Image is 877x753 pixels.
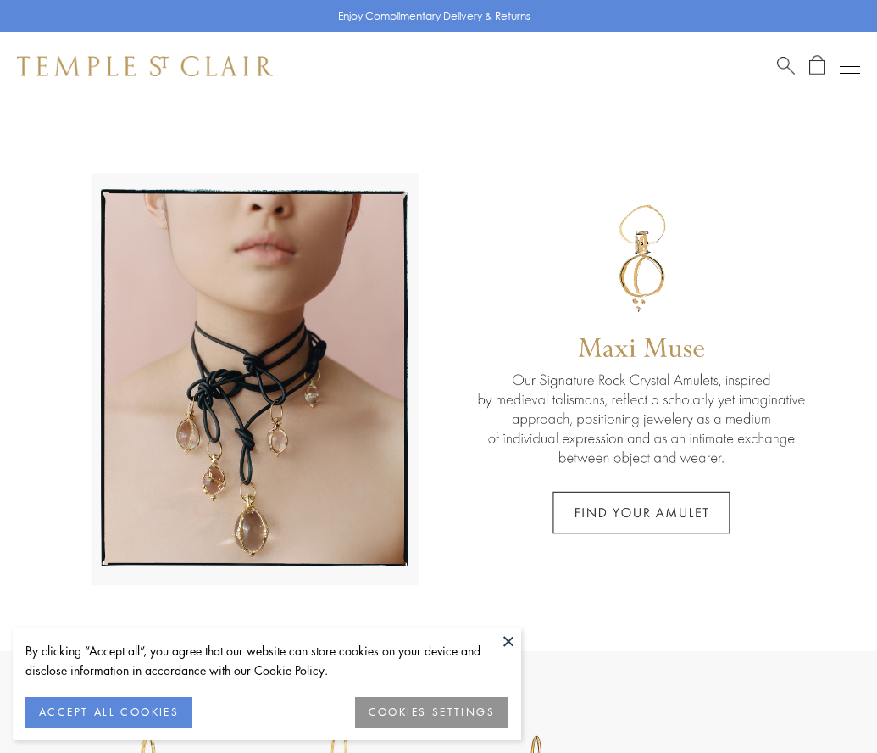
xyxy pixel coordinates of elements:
p: Enjoy Complimentary Delivery & Returns [338,8,530,25]
button: COOKIES SETTINGS [355,697,508,728]
button: Open navigation [840,56,860,76]
button: ACCEPT ALL COOKIES [25,697,192,728]
img: Temple St. Clair [17,56,273,76]
div: By clicking “Accept all”, you agree that our website can store cookies on your device and disclos... [25,641,508,680]
a: Search [777,55,795,76]
a: Open Shopping Bag [809,55,825,76]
